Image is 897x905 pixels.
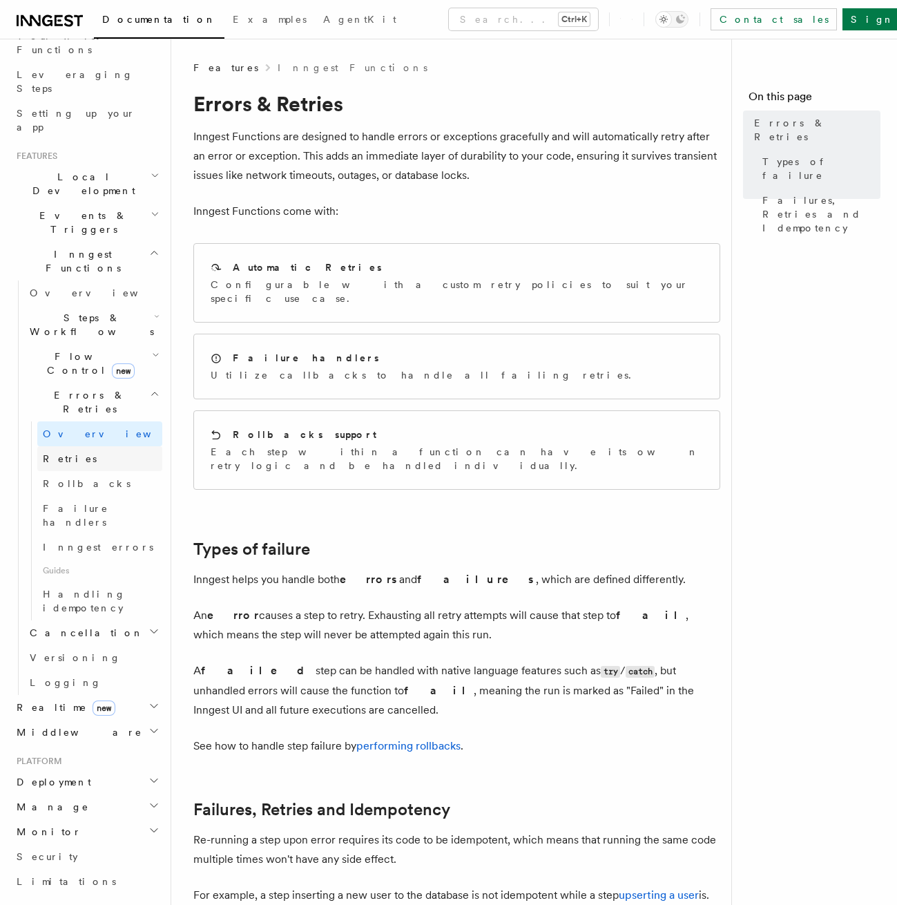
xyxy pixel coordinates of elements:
[37,582,162,620] a: Handling idempotency
[11,242,162,280] button: Inngest Functions
[278,61,427,75] a: Inngest Functions
[193,127,720,185] p: Inngest Functions are designed to handle errors or exceptions gracefully and will automatically r...
[754,116,880,144] span: Errors & Retries
[24,280,162,305] a: Overview
[193,410,720,490] a: Rollbacks supportEach step within a function can have its own retry logic and be handled individu...
[112,363,135,379] span: new
[193,61,258,75] span: Features
[762,155,880,182] span: Types of failure
[43,453,97,464] span: Retries
[11,62,162,101] a: Leveraging Steps
[193,661,720,720] p: A step can be handled with native language features such as / , but unhandled errors will cause t...
[404,684,474,697] strong: fail
[207,609,259,622] strong: error
[11,725,142,739] span: Middleware
[11,844,162,869] a: Security
[233,428,376,441] h2: Rollbacks support
[11,164,162,203] button: Local Development
[11,794,162,819] button: Manage
[17,851,78,862] span: Security
[24,344,162,383] button: Flow Controlnew
[655,11,688,28] button: Toggle dark mode
[37,496,162,535] a: Failure handlers
[24,626,144,640] span: Cancellation
[43,478,131,489] span: Rollbacks
[315,4,405,37] a: AgentKit
[711,8,837,30] a: Contact sales
[193,243,720,323] a: Automatic RetriesConfigurable with a custom retry policies to suit your specific use case.
[619,888,699,902] a: upserting a user
[417,573,536,586] strong: failures
[11,203,162,242] button: Events & Triggers
[43,428,185,439] span: Overview
[11,209,151,236] span: Events & Triggers
[193,570,720,589] p: Inngest helps you handle both and , which are defined differently.
[11,170,151,198] span: Local Development
[211,445,703,473] p: Each step within a function can have its own retry logic and be handled individually.
[11,101,162,140] a: Setting up your app
[616,609,686,622] strong: fail
[193,91,720,116] h1: Errors & Retries
[11,756,62,767] span: Platform
[11,825,81,839] span: Monitor
[757,149,880,188] a: Types of failure
[24,421,162,620] div: Errors & Retries
[11,819,162,844] button: Monitor
[37,560,162,582] span: Guides
[749,88,880,111] h4: On this page
[193,606,720,645] p: An causes a step to retry. Exhausting all retry attempts will cause that step to , which means th...
[211,368,639,382] p: Utilize callbacks to handle all failing retries.
[43,589,126,613] span: Handling idempotency
[11,720,162,745] button: Middleware
[11,775,91,789] span: Deployment
[17,69,133,94] span: Leveraging Steps
[749,111,880,149] a: Errors & Retries
[762,193,880,235] span: Failures, Retries and Idempotency
[356,739,461,752] a: performing rollbacks
[43,542,153,553] span: Inngest errors
[211,278,703,305] p: Configurable with a custom retry policies to suit your specific use case.
[201,664,316,677] strong: failed
[193,800,450,819] a: Failures, Retries and Idempotency
[11,695,162,720] button: Realtimenew
[37,421,162,446] a: Overview
[24,620,162,645] button: Cancellation
[626,666,655,678] code: catch
[11,770,162,794] button: Deployment
[193,202,720,221] p: Inngest Functions come with:
[340,573,399,586] strong: errors
[17,108,135,133] span: Setting up your app
[224,4,315,37] a: Examples
[30,652,121,663] span: Versioning
[11,701,115,714] span: Realtime
[11,869,162,894] a: Limitations
[17,876,116,887] span: Limitations
[24,645,162,670] a: Versioning
[193,830,720,869] p: Re-running a step upon error requires its code to be idempotent, which means that running the sam...
[37,471,162,496] a: Rollbacks
[94,4,224,39] a: Documentation
[193,736,720,756] p: See how to handle step failure by .
[11,247,149,275] span: Inngest Functions
[11,280,162,695] div: Inngest Functions
[43,503,108,528] span: Failure handlers
[559,12,590,26] kbd: Ctrl+K
[30,287,172,298] span: Overview
[37,535,162,560] a: Inngest errors
[233,260,382,274] h2: Automatic Retries
[93,701,115,716] span: new
[449,8,598,30] button: Search...Ctrl+K
[11,23,162,62] a: Your first Functions
[601,666,620,678] code: try
[11,800,89,814] span: Manage
[757,188,880,240] a: Failures, Retries and Idempotency
[11,151,57,162] span: Features
[102,14,216,25] span: Documentation
[24,388,150,416] span: Errors & Retries
[233,351,379,365] h2: Failure handlers
[233,14,307,25] span: Examples
[193,334,720,399] a: Failure handlersUtilize callbacks to handle all failing retries.
[24,350,152,377] span: Flow Control
[193,540,310,559] a: Types of failure
[37,446,162,471] a: Retries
